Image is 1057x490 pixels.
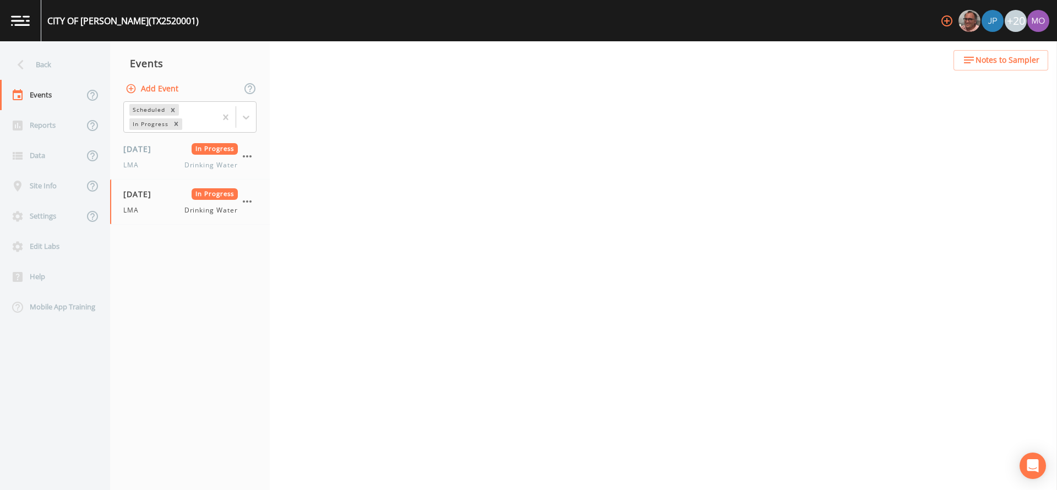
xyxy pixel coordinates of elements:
[954,50,1048,70] button: Notes to Sampler
[110,179,270,225] a: [DATE]In ProgressLMADrinking Water
[110,134,270,179] a: [DATE]In ProgressLMADrinking Water
[982,10,1004,32] img: 41241ef155101aa6d92a04480b0d0000
[123,205,145,215] span: LMA
[167,104,179,116] div: Remove Scheduled
[192,188,238,200] span: In Progress
[129,118,170,130] div: In Progress
[976,53,1039,67] span: Notes to Sampler
[47,14,199,28] div: CITY OF [PERSON_NAME] (TX2520001)
[123,79,183,99] button: Add Event
[123,188,159,200] span: [DATE]
[1027,10,1049,32] img: 4e251478aba98ce068fb7eae8f78b90c
[192,143,238,155] span: In Progress
[110,50,270,77] div: Events
[11,15,30,26] img: logo
[170,118,182,130] div: Remove In Progress
[184,160,238,170] span: Drinking Water
[1020,453,1046,479] div: Open Intercom Messenger
[958,10,980,32] img: e2d790fa78825a4bb76dcb6ab311d44c
[981,10,1004,32] div: Joshua gere Paul
[184,205,238,215] span: Drinking Water
[1005,10,1027,32] div: +20
[123,143,159,155] span: [DATE]
[958,10,981,32] div: Mike Franklin
[129,104,167,116] div: Scheduled
[123,160,145,170] span: LMA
